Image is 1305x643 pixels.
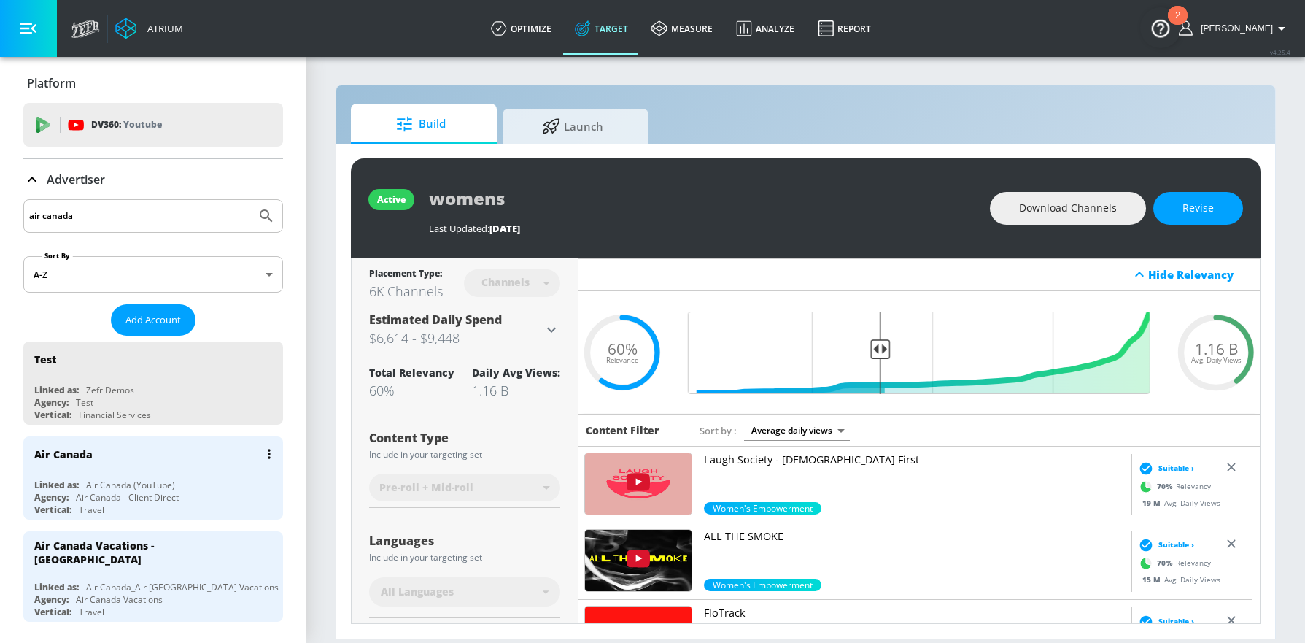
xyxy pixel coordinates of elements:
div: Relevancy [1136,476,1212,498]
span: Download Channels [1019,199,1117,217]
span: Women's Empowerment [704,579,821,591]
div: Vertical: [34,606,71,618]
span: Suitable › [1159,463,1195,474]
span: Suitable › [1159,616,1195,627]
div: Travel [79,606,104,618]
div: 70.0% [704,502,821,515]
span: All Languages [381,585,454,599]
button: Add Account [111,304,195,336]
p: Advertiser [47,172,105,188]
div: Air Canada Vacations [76,593,163,606]
span: 70 % [1158,481,1177,492]
div: Atrium [142,22,183,35]
div: Suitable › [1136,538,1195,552]
div: Vertical: [34,409,71,421]
span: 19 M [1143,498,1165,508]
div: Advertiser [23,159,283,200]
div: Estimated Daily Spend$6,614 - $9,448 [369,312,560,348]
div: Platform [23,63,283,104]
div: Suitable › [1136,615,1195,629]
button: Open Resource Center, 2 new notifications [1140,7,1181,48]
div: 1.16 B [472,382,560,399]
div: TestLinked as:Zefr DemosAgency:TestVertical:Financial Services [23,342,283,425]
h3: $6,614 - $9,448 [369,328,543,348]
div: active [377,193,406,206]
button: [PERSON_NAME] [1179,20,1290,37]
a: optimize [479,2,563,55]
a: measure [640,2,724,55]
p: ALL THE SMOKE [704,529,1126,544]
div: Vertical: [34,504,71,516]
span: 60% [608,342,638,357]
div: 2 [1175,15,1180,34]
div: Air Canada Vacations - [GEOGRAPHIC_DATA] [34,539,259,566]
a: Laugh Society - [DEMOGRAPHIC_DATA] First [704,453,1126,502]
div: A-Z [23,256,283,293]
div: Languages [369,535,560,547]
div: Include in your targeting set [369,553,560,562]
div: Linked as: [34,581,79,593]
div: Travel [79,504,104,516]
div: Air Canada [34,447,93,461]
span: 15 M [1143,574,1165,585]
div: Air CanadaLinked as:Air Canada (YouTube)Agency:Air Canada - Client DirectVertical:Travel [23,436,283,520]
div: Channels [474,276,537,288]
div: 70.0% [704,579,821,591]
input: Final Threshold [681,312,1158,394]
div: Air Canada - Client Direct [76,491,179,504]
span: Add Account [125,312,181,328]
div: Test [76,396,93,409]
span: Build [365,107,476,142]
div: Avg. Daily Views [1136,498,1221,509]
div: Avg. Daily Views [1136,574,1221,585]
p: FloTrack [704,606,1126,620]
div: Test [34,353,56,366]
div: Air Canada (YouTube) [86,479,175,491]
div: Air Canada_Air [GEOGRAPHIC_DATA] Vacations_CAN_YouTube_DV360 [86,581,371,593]
div: Agency: [34,593,69,606]
span: Estimated Daily Spend [369,312,502,328]
input: Search by name [29,207,250,226]
div: Zefr Demos [86,384,134,396]
a: Target [563,2,640,55]
button: Revise [1153,192,1243,225]
div: Agency: [34,396,69,409]
div: Total Relevancy [369,366,454,380]
span: 70 % [1158,558,1177,569]
button: Submit Search [250,200,282,232]
p: Youtube [123,117,162,132]
div: 60% [369,382,454,399]
div: Hide Relevancy [1148,267,1252,282]
span: v 4.25.4 [1270,48,1290,56]
div: Financial Services [79,409,151,421]
div: Linked as: [34,384,79,396]
span: Suitable › [1159,539,1195,550]
a: ALL THE SMOKE [704,529,1126,579]
div: Placement Type: [369,267,443,282]
div: Air Canada Vacations - [GEOGRAPHIC_DATA]Linked as:Air Canada_Air [GEOGRAPHIC_DATA] Vacations_CAN_... [23,531,283,622]
p: Laugh Society - [DEMOGRAPHIC_DATA] First [704,453,1126,467]
div: Average daily views [744,420,850,440]
div: Suitable › [1136,461,1195,476]
span: Avg. Daily Views [1191,357,1242,364]
span: Sort by [700,424,737,437]
img: UU2ozVs4pg2K3uFLw6-0ayCQ [585,530,692,591]
label: Sort By [42,251,73,261]
a: Report [806,2,883,55]
span: Pre-roll + Mid-roll [379,480,473,495]
div: Relevancy [1136,552,1212,574]
span: Women's Empowerment [704,502,821,515]
span: Relevance [606,357,638,364]
div: DV360: Youtube [23,103,283,147]
div: Content Type [369,432,560,444]
div: Last Updated: [429,222,975,235]
div: Hide Relevancy [578,258,1260,291]
span: [DATE] [489,222,520,235]
div: Daily Avg Views: [472,366,560,380]
span: 1.16 B [1195,342,1238,357]
h6: Content Filter [586,423,659,437]
button: Download Channels [990,192,1146,225]
img: UU7S8jiVhYjcFUBOoLkCPKsw [585,453,692,515]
